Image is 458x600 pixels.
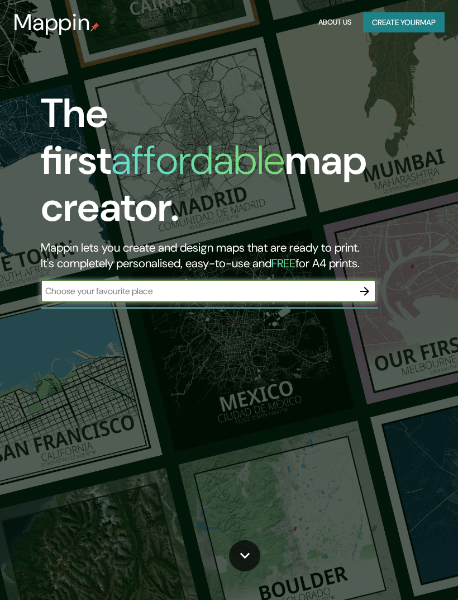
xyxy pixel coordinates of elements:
h3: Mappin [13,9,90,36]
img: mappin-pin [90,22,99,31]
h1: The first map creator. [41,90,407,240]
h1: affordable [111,134,285,186]
input: Choose your favourite place [41,285,354,297]
h5: FREE [271,256,295,271]
button: Create yourmap [363,12,445,33]
button: About Us [316,12,354,33]
h2: Mappin lets you create and design maps that are ready to print. It's completely personalised, eas... [41,240,407,271]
